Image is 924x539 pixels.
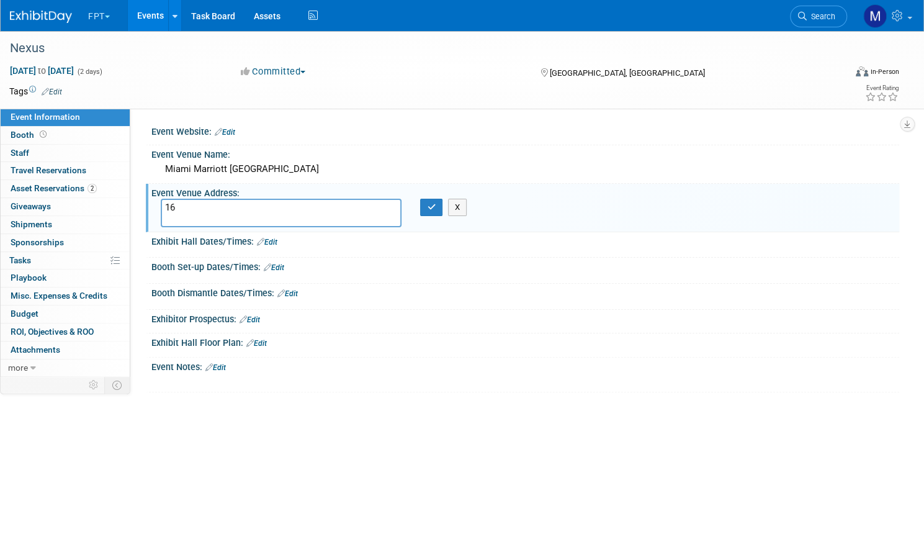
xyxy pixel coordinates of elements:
td: Tags [9,85,62,97]
span: Misc. Expenses & Credits [11,291,107,301]
div: Miami Marriott [GEOGRAPHIC_DATA] [161,160,890,179]
span: ROI, Objectives & ROO [11,327,94,337]
img: Format-Inperson.png [856,66,868,76]
span: Giveaways [11,201,51,211]
span: Attachments [11,345,60,355]
div: Event Format [766,65,899,83]
a: Edit [246,339,267,348]
a: Edit [240,315,260,324]
td: Personalize Event Tab Strip [83,377,105,393]
a: Edit [257,238,277,247]
a: more [1,360,130,377]
span: Sponsorships [11,237,64,247]
div: Nexus [6,37,823,60]
span: Shipments [11,219,52,229]
div: Booth Set-up Dates/Times: [151,258,899,274]
div: Booth Dismantle Dates/Times: [151,284,899,300]
a: Attachments [1,342,130,359]
span: to [36,66,48,76]
span: [DATE] [DATE] [9,65,74,76]
button: Committed [236,65,310,78]
img: Matt h [863,4,887,28]
span: [GEOGRAPHIC_DATA], [GEOGRAPHIC_DATA] [550,68,705,78]
a: Edit [277,289,298,298]
a: Misc. Expenses & Credits [1,288,130,305]
a: Edit [215,128,235,137]
a: Tasks [1,252,130,269]
a: Budget [1,306,130,323]
span: Booth [11,130,49,140]
div: In-Person [870,67,899,76]
div: Exhibit Hall Floor Plan: [151,333,899,350]
span: Tasks [9,255,31,265]
span: Event Information [11,112,80,122]
div: Event Website: [151,122,899,138]
a: Edit [264,263,284,272]
a: Search [790,6,847,27]
div: Exhibit Hall Dates/Times: [151,232,899,248]
span: Asset Reservations [11,183,97,193]
span: more [8,363,28,373]
div: Exhibitor Prospectus: [151,310,899,326]
a: Event Information [1,109,130,126]
a: Giveaways [1,198,130,215]
a: Travel Reservations [1,162,130,179]
img: ExhibitDay [10,11,72,23]
span: 2 [87,184,97,193]
a: Playbook [1,269,130,287]
a: Booth [1,127,130,144]
div: Event Venue Address: [151,184,899,199]
span: Budget [11,309,38,319]
a: Edit [42,88,62,96]
div: Event Rating [865,85,899,91]
a: Asset Reservations2 [1,180,130,197]
span: Staff [11,148,29,158]
td: Toggle Event Tabs [105,377,130,393]
a: Shipments [1,216,130,233]
span: Search [807,12,835,21]
a: ROI, Objectives & ROO [1,324,130,341]
span: (2 days) [76,68,102,76]
div: Event Venue Name: [151,145,899,161]
span: Booth not reserved yet [37,130,49,139]
a: Edit [205,363,226,372]
a: Sponsorships [1,234,130,251]
button: X [448,199,467,216]
div: Event Notes: [151,358,899,374]
span: Playbook [11,273,47,283]
a: Staff [1,145,130,162]
span: Travel Reservations [11,165,86,175]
